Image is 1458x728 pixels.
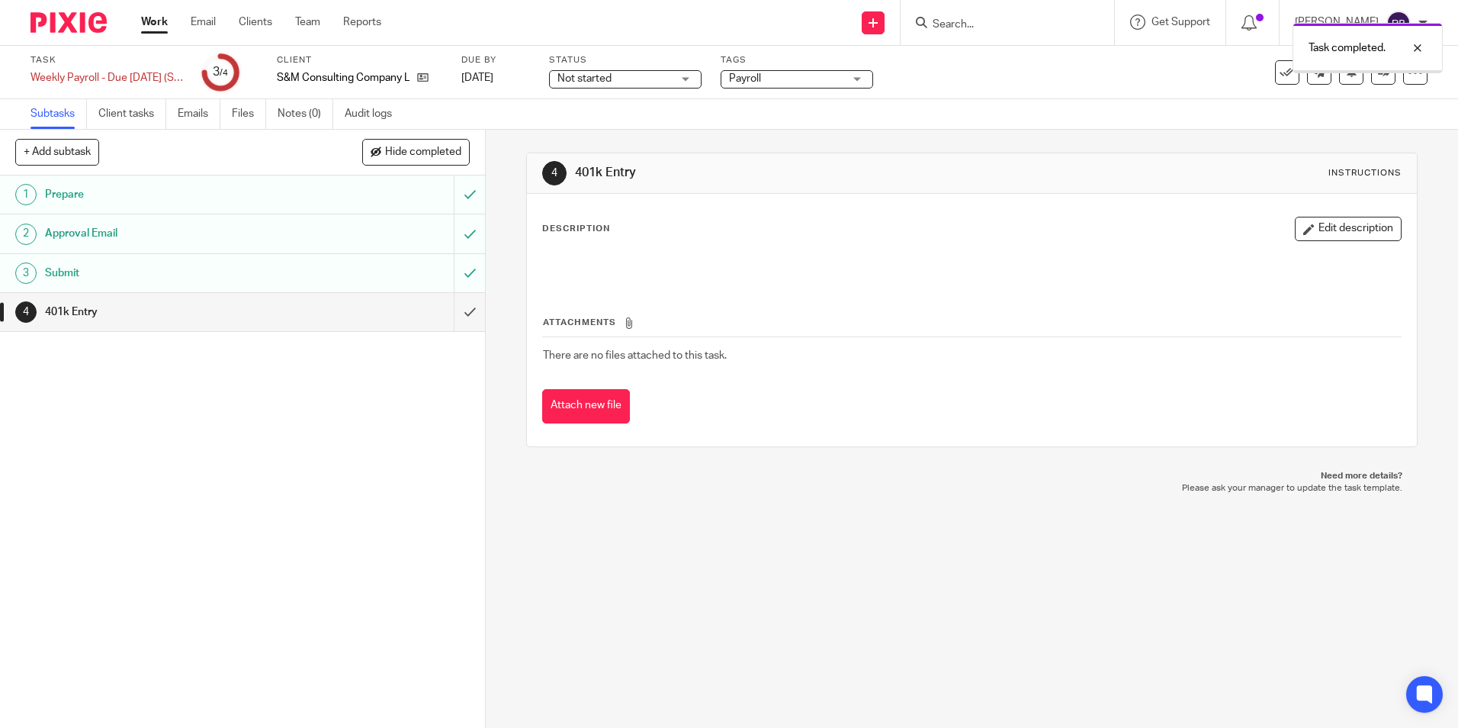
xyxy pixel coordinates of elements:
img: svg%3E [1386,11,1411,35]
p: Need more details? [541,470,1402,482]
p: Description [542,223,610,235]
p: Task completed. [1309,40,1386,56]
button: Hide completed [362,139,470,165]
label: Client [277,54,442,66]
a: Emails [178,99,220,129]
div: Weekly Payroll - Due Wednesday (S&amp;M) [31,70,183,85]
div: 4 [15,301,37,323]
span: Attachments [543,318,616,327]
a: Notes (0) [278,99,333,129]
a: Subtasks [31,99,87,129]
p: S&M Consulting Company LLC [277,70,409,85]
span: Payroll [729,73,761,84]
h1: 401k Entry [575,165,1004,181]
a: Work [141,14,168,30]
div: Instructions [1328,167,1402,179]
span: There are no files attached to this task. [543,350,727,361]
span: Hide completed [385,147,461,159]
small: /4 [220,69,228,77]
button: Edit description [1295,217,1402,241]
h1: Approval Email [45,222,307,245]
a: Client tasks [98,99,166,129]
div: 3 [213,63,228,81]
label: Task [31,54,183,66]
label: Status [549,54,702,66]
a: Files [232,99,266,129]
p: Please ask your manager to update the task template. [541,482,1402,494]
img: Pixie [31,12,107,33]
div: 3 [15,263,37,284]
div: 2 [15,224,37,245]
button: Attach new file [542,389,630,424]
a: Email [191,14,216,30]
h1: 401k Entry [45,301,307,324]
label: Due by [461,54,530,66]
div: Weekly Payroll - Due [DATE] (S&M) [31,70,183,85]
h1: Prepare [45,183,307,206]
div: 1 [15,184,37,205]
h1: Submit [45,262,307,285]
a: Clients [239,14,272,30]
button: + Add subtask [15,139,99,165]
a: Team [295,14,320,30]
a: Reports [343,14,381,30]
span: Not started [557,73,612,84]
span: [DATE] [461,72,493,83]
div: 4 [542,161,567,185]
a: Audit logs [345,99,403,129]
label: Tags [721,54,873,66]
